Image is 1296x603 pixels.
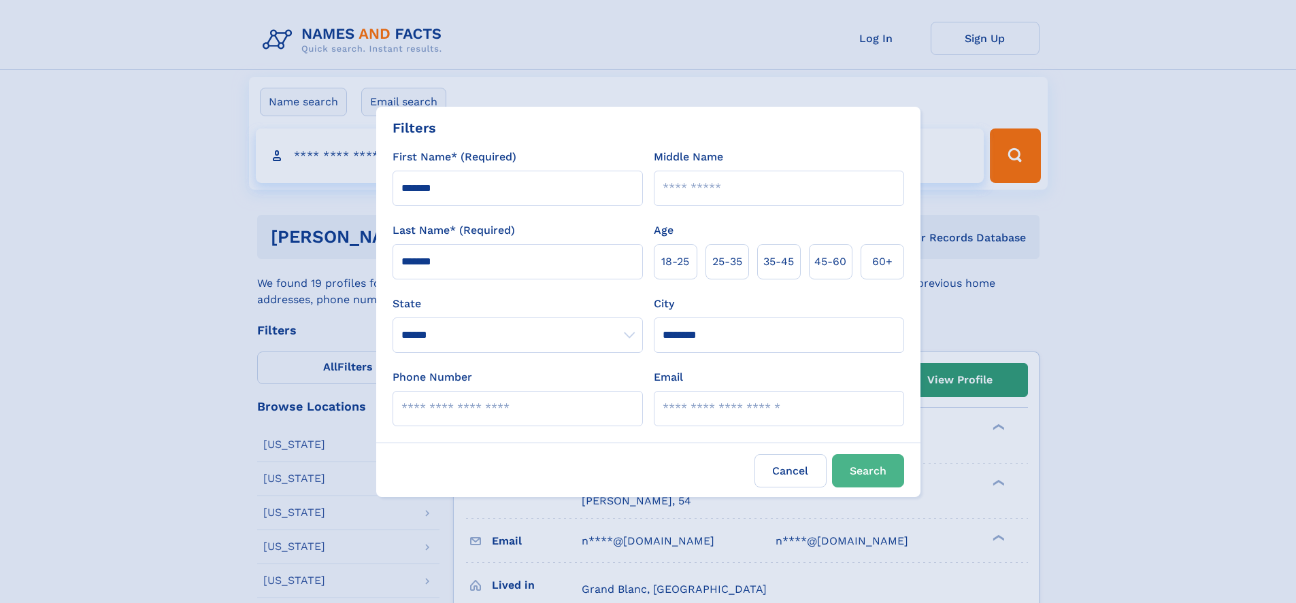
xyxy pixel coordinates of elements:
[832,454,904,487] button: Search
[654,296,674,312] label: City
[654,222,674,239] label: Age
[872,254,893,270] span: 60+
[393,118,436,138] div: Filters
[814,254,846,270] span: 45‑60
[754,454,827,487] label: Cancel
[393,149,516,165] label: First Name* (Required)
[654,149,723,165] label: Middle Name
[393,296,643,312] label: State
[712,254,742,270] span: 25‑35
[661,254,689,270] span: 18‑25
[393,369,472,385] label: Phone Number
[763,254,794,270] span: 35‑45
[654,369,683,385] label: Email
[393,222,515,239] label: Last Name* (Required)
